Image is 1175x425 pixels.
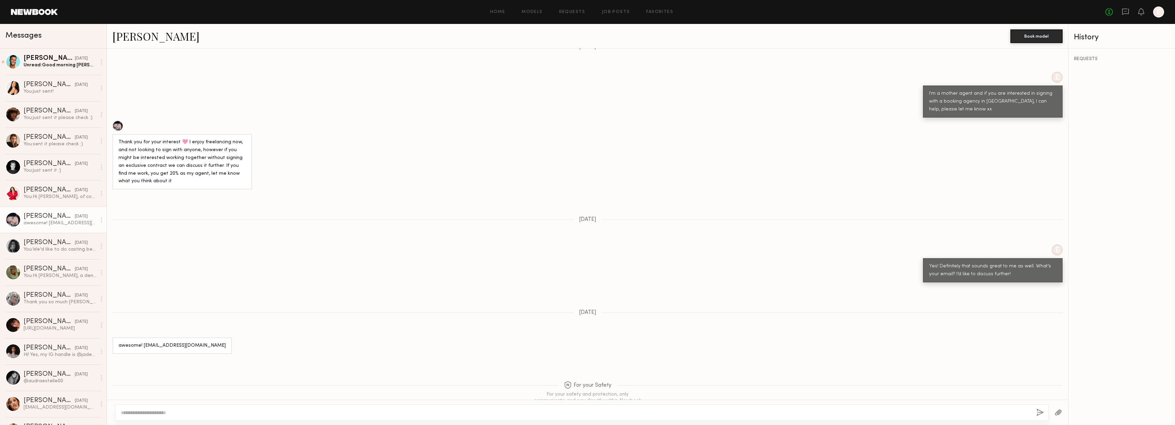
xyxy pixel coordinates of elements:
div: Yes! Definitely that sounds great to me as well. What’s your email? I’d like to discuss further! [929,263,1056,278]
div: [DATE] [75,161,88,167]
div: Thank you so much [PERSON_NAME] !!!! [24,299,96,305]
div: [URL][DOMAIN_NAME] [24,325,96,332]
div: [DATE] [75,187,88,194]
button: Book model [1010,29,1063,43]
div: [PERSON_NAME] [24,292,75,299]
div: I'm a mother agent and if you are interested in signing with a booking agency in [GEOGRAPHIC_DATA... [929,90,1056,114]
a: Home [490,10,506,14]
div: You: Hi [PERSON_NAME], a denim brand based in [GEOGRAPHIC_DATA] is looking for a tiktok live show... [24,273,96,279]
div: [PERSON_NAME] [24,160,75,167]
div: [DATE] [75,213,88,220]
div: [PERSON_NAME] [24,213,75,220]
div: awesome! [EMAIL_ADDRESS][DOMAIN_NAME] [119,342,226,350]
div: You: just sent it :) [24,167,96,174]
div: [PERSON_NAME] [24,318,75,325]
div: You: Hi [PERSON_NAME], of course! Np, just let me know the time you can come by for a casting the... [24,194,96,200]
a: Models [522,10,542,14]
div: [DATE] [75,55,88,62]
div: [PERSON_NAME] [24,239,75,246]
div: Thank you for your interest 🩷 I enjoy freelancing now, and not looking to sign with anyone, howev... [119,138,246,186]
div: For your safety and protection, only communicate and pay directly within Newbook [533,391,642,404]
div: [DATE] [75,240,88,246]
div: You: We'd like to do casting before the live show so if you can come by for a casting near downto... [24,246,96,253]
a: Favorites [646,10,673,14]
span: For your Safety [564,381,611,390]
div: [PERSON_NAME] [24,81,75,88]
div: @audraestelle00 [24,378,96,384]
div: Unread: Good morning [PERSON_NAME]! I apologize for the untimely response. Are you still in searc... [24,62,96,68]
div: [DATE] [75,82,88,88]
div: [DATE] [75,266,88,273]
span: [DATE] [579,217,596,223]
div: You: sent it please check :) [24,141,96,147]
div: [PERSON_NAME] [24,397,75,404]
div: [DATE] [75,345,88,351]
div: [PERSON_NAME] [24,345,75,351]
a: Book model [1010,33,1063,39]
a: Requests [559,10,585,14]
div: History [1074,34,1170,41]
div: You: just sent it please check :) [24,115,96,121]
span: [DATE] [579,310,596,316]
div: [PERSON_NAME] [24,371,75,378]
div: [DATE] [75,292,88,299]
span: Messages [5,32,42,40]
div: [PERSON_NAME] [24,108,75,115]
div: [DATE] [75,371,88,378]
div: [PERSON_NAME] [24,55,75,62]
a: [PERSON_NAME] [112,29,199,43]
div: [EMAIL_ADDRESS][DOMAIN_NAME] [24,404,96,411]
div: [PERSON_NAME] [24,266,75,273]
a: Job Posts [602,10,630,14]
div: [DATE] [75,319,88,325]
div: [DATE] [75,398,88,404]
div: [DATE] [75,108,88,115]
div: REQUESTS [1074,57,1170,62]
div: [PERSON_NAME] [24,187,75,194]
div: [DATE] [75,134,88,141]
div: Hi! Yes, my IG handle is @jadebryant22 [24,351,96,358]
a: E [1153,6,1164,17]
div: awesome! [EMAIL_ADDRESS][DOMAIN_NAME] [24,220,96,226]
div: [PERSON_NAME] [24,134,75,141]
div: You: just sent! [24,88,96,95]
